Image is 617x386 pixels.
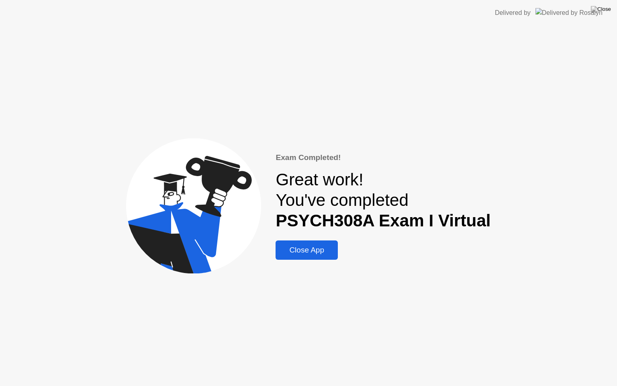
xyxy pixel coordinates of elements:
div: Exam Completed! [276,152,490,164]
img: Delivered by Rosalyn [535,8,603,17]
div: Delivered by [495,8,531,18]
button: Close App [276,240,338,260]
div: Close App [278,246,335,255]
div: Great work! You've completed [276,170,490,231]
b: PSYCH308A Exam I Virtual [276,211,490,230]
img: Close [591,6,611,12]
